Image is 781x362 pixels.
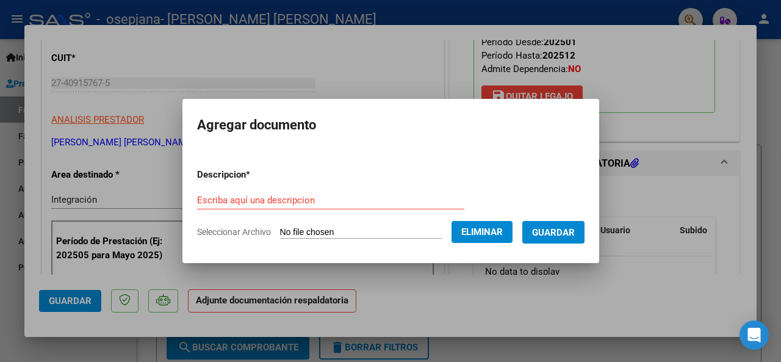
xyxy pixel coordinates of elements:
[197,114,585,137] h2: Agregar documento
[197,168,314,182] p: Descripcion
[461,226,503,237] span: Eliminar
[452,221,513,243] button: Eliminar
[532,227,575,238] span: Guardar
[522,221,585,244] button: Guardar
[197,227,271,237] span: Seleccionar Archivo
[740,320,769,350] div: Open Intercom Messenger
